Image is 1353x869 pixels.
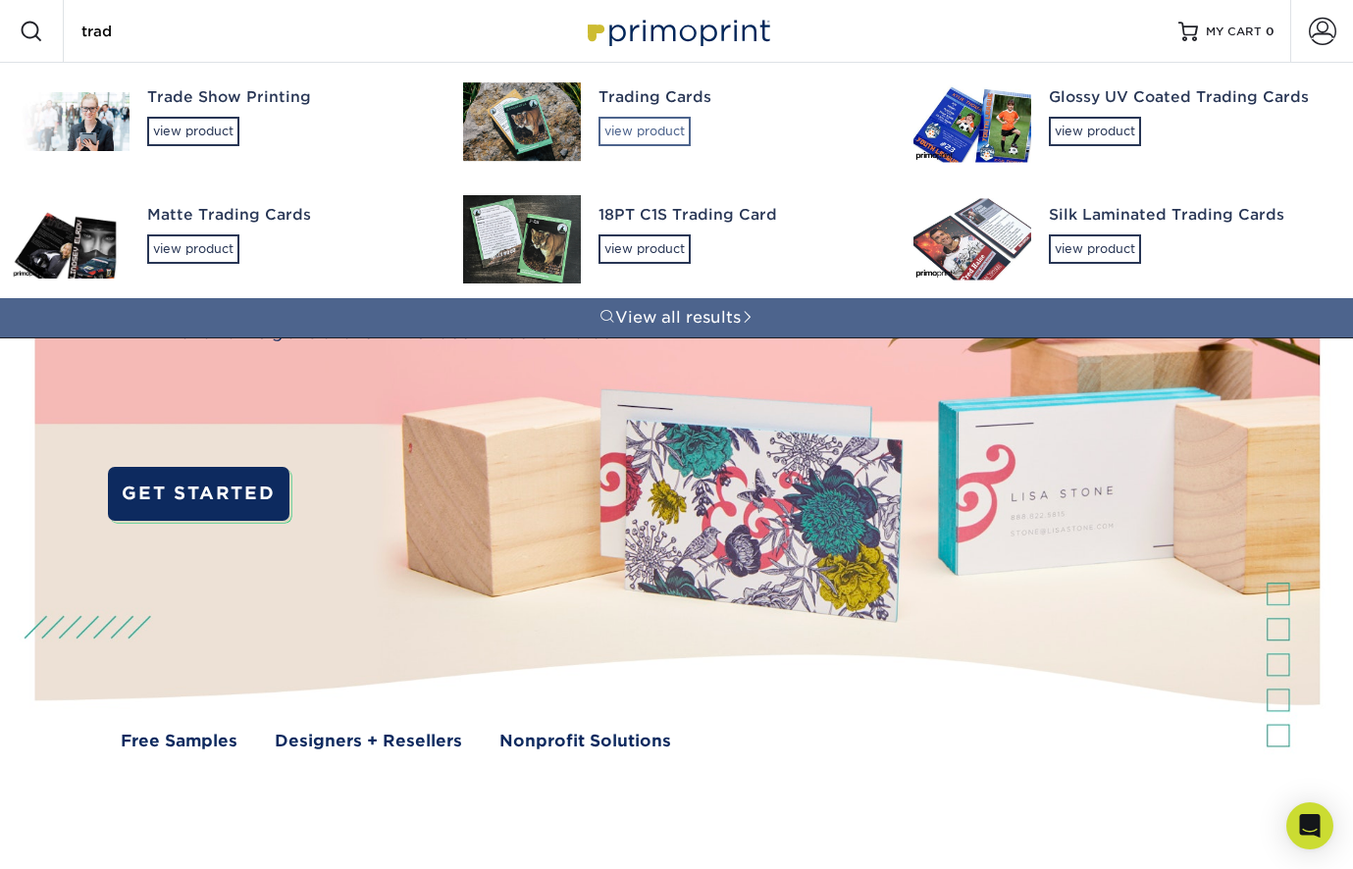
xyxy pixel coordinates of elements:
div: Silk Laminated Trading Cards [1049,204,1329,227]
a: Designers + Resellers [275,729,462,753]
div: 18PT C1S Trading Card [598,204,879,227]
img: Trade Show Printing [12,92,130,151]
iframe: Google Customer Reviews [5,809,167,862]
div: view product [1049,234,1141,264]
input: SEARCH PRODUCTS..... [79,20,271,43]
a: GET STARTED [108,467,288,520]
a: 18PT C1S Trading Cardview product [451,180,903,298]
a: Free Samples [121,729,237,753]
div: view product [598,117,691,146]
img: Glossy UV Coated Trading Cards [913,80,1031,162]
span: 0 [1266,25,1275,38]
div: Trading Cards [598,86,879,109]
span: MY CART [1206,24,1262,40]
img: Silk Laminated Trading Cards [913,198,1031,280]
div: view product [147,234,239,264]
a: Silk Laminated Trading Cardsview product [902,180,1353,298]
div: Matte Trading Cards [147,204,428,227]
a: Nonprofit Solutions [499,729,671,753]
a: Trading Cardsview product [451,63,903,180]
div: view product [598,234,691,264]
div: Trade Show Printing [147,86,428,109]
div: Open Intercom Messenger [1286,802,1333,849]
img: Matte Trading Cards [12,200,130,279]
a: Glossy UV Coated Trading Cardsview product [902,63,1353,180]
img: 18PT C1S Trading Card [463,195,581,283]
img: Trading Cards [463,82,581,161]
img: Primoprint [579,10,775,52]
div: Glossy UV Coated Trading Cards [1049,86,1329,109]
div: view product [147,117,239,146]
div: view product [1049,117,1141,146]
